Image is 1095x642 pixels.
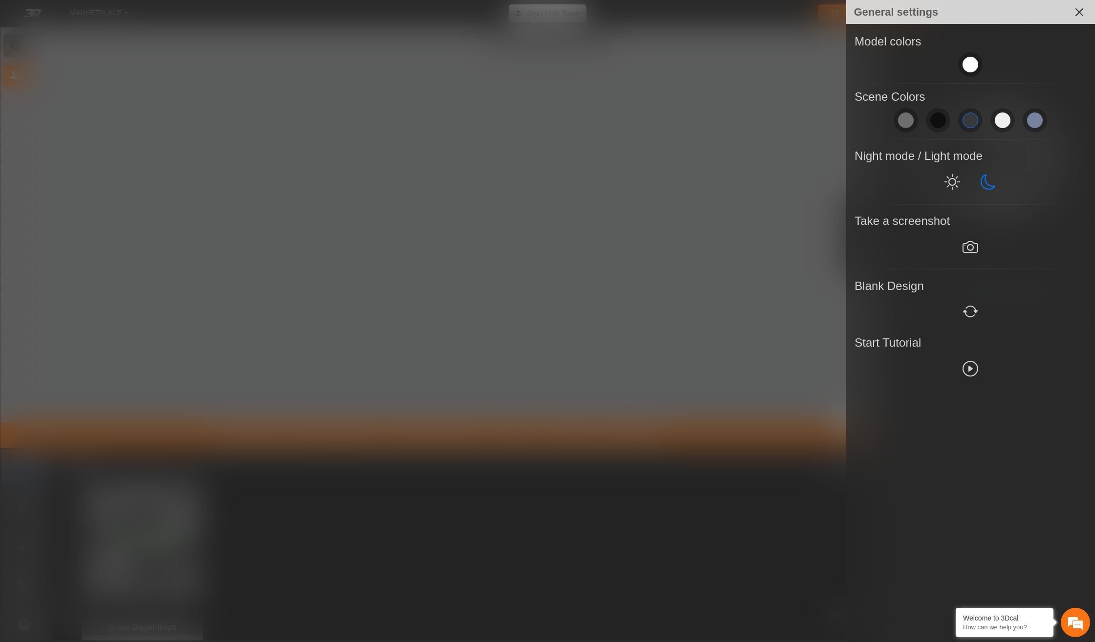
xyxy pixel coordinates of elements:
[854,88,1086,106] div: Scene Colors
[854,147,1086,165] div: Night mode / Light mode
[11,50,25,65] div: Navigation go back
[57,115,135,208] span: We're online!
[66,51,179,64] div: Chat with us now
[126,289,186,319] div: Articles
[5,255,186,289] textarea: Type your message and hit 'Enter'
[854,4,938,20] h5: General settings
[854,212,1086,230] div: Take a screenshot
[160,5,184,28] div: Minimize live chat window
[854,334,1086,352] div: Start Tutorial
[963,623,1046,631] p: How can we help you?
[963,614,1046,622] div: Welcome to 3Dcal
[854,277,1086,295] div: Blank Design
[1068,0,1091,24] button: Close
[854,33,1086,50] div: Model colors
[5,306,66,313] span: Conversation
[66,289,126,319] div: FAQs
